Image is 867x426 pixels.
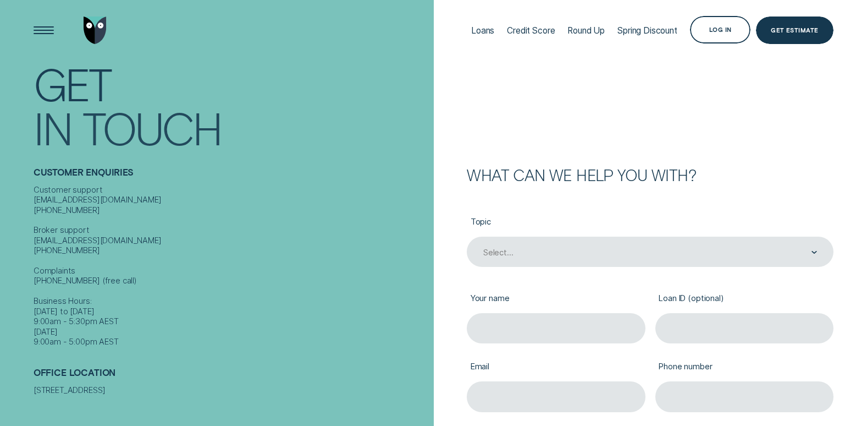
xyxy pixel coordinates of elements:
[34,167,429,185] h2: Customer Enquiries
[756,17,834,44] a: Get Estimate
[467,353,645,381] label: Email
[507,25,555,36] div: Credit Score
[467,209,833,237] label: Topic
[690,16,751,43] button: Log in
[655,353,833,381] label: Phone number
[84,17,106,44] img: Wisr
[34,62,111,105] div: Get
[467,167,833,182] h2: What can we help you with?
[467,285,645,313] label: Your name
[34,385,429,395] div: [STREET_ADDRESS]
[655,285,833,313] label: Loan ID (optional)
[34,106,72,149] div: In
[30,17,57,44] button: Open Menu
[34,185,429,347] div: Customer support [EMAIL_ADDRESS][DOMAIN_NAME] [PHONE_NUMBER] Broker support [EMAIL_ADDRESS][DOMAI...
[567,25,605,36] div: Round Up
[617,25,677,36] div: Spring Discount
[471,25,494,36] div: Loans
[82,106,221,149] div: Touch
[34,61,429,146] h1: Get In Touch
[483,248,513,258] div: Select...
[34,367,429,385] h2: Office Location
